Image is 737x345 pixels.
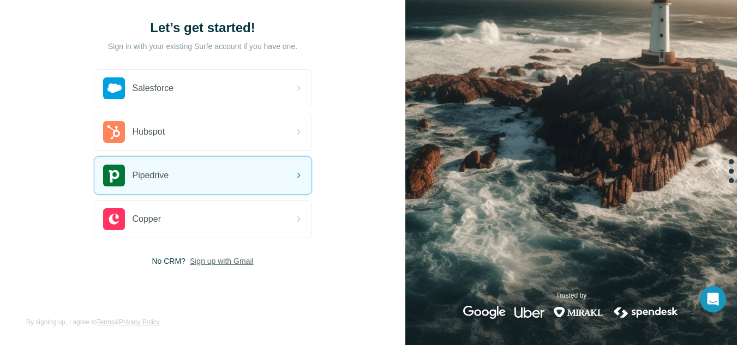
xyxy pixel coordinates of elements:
img: hubspot's logo [103,121,125,143]
p: Sign in with your existing Surfe account if you have one. [108,41,297,52]
img: mirakl's logo [553,306,603,319]
img: uber's logo [514,306,544,319]
span: Hubspot [133,125,165,138]
img: copper's logo [103,208,125,230]
span: Pipedrive [133,169,169,182]
img: pipedrive's logo [103,165,125,186]
span: No CRM? [152,256,185,267]
img: spendesk's logo [612,306,680,319]
a: Terms [97,318,115,326]
img: google's logo [463,306,506,319]
span: By signing up, I agree to & [26,317,160,327]
button: Sign up with Gmail [190,256,254,267]
div: Open Intercom Messenger [700,286,726,312]
img: salesforce's logo [103,77,125,99]
span: Copper [133,213,161,226]
span: Salesforce [133,82,174,95]
a: Privacy Policy [119,318,160,326]
p: Trusted by [556,290,586,300]
h1: Let’s get started! [94,19,312,37]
